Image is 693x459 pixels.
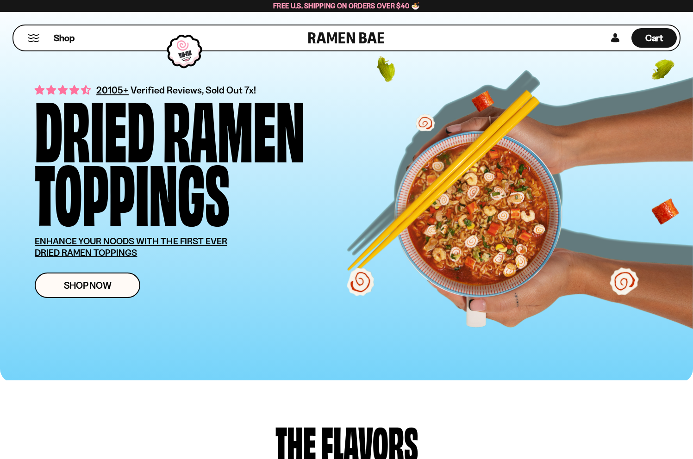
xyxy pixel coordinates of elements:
span: Cart [645,32,663,43]
div: Toppings [35,158,230,222]
a: Shop [54,28,75,48]
a: Shop Now [35,273,140,298]
a: Cart [631,25,677,50]
u: ENHANCE YOUR NOODS WITH THE FIRST EVER DRIED RAMEN TOPPINGS [35,236,227,258]
div: Ramen [163,95,305,158]
span: Shop Now [64,280,112,290]
button: Mobile Menu Trigger [27,34,40,42]
div: Dried [35,95,155,158]
span: Shop [54,32,75,44]
span: Free U.S. Shipping on Orders over $40 🍜 [273,1,420,10]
